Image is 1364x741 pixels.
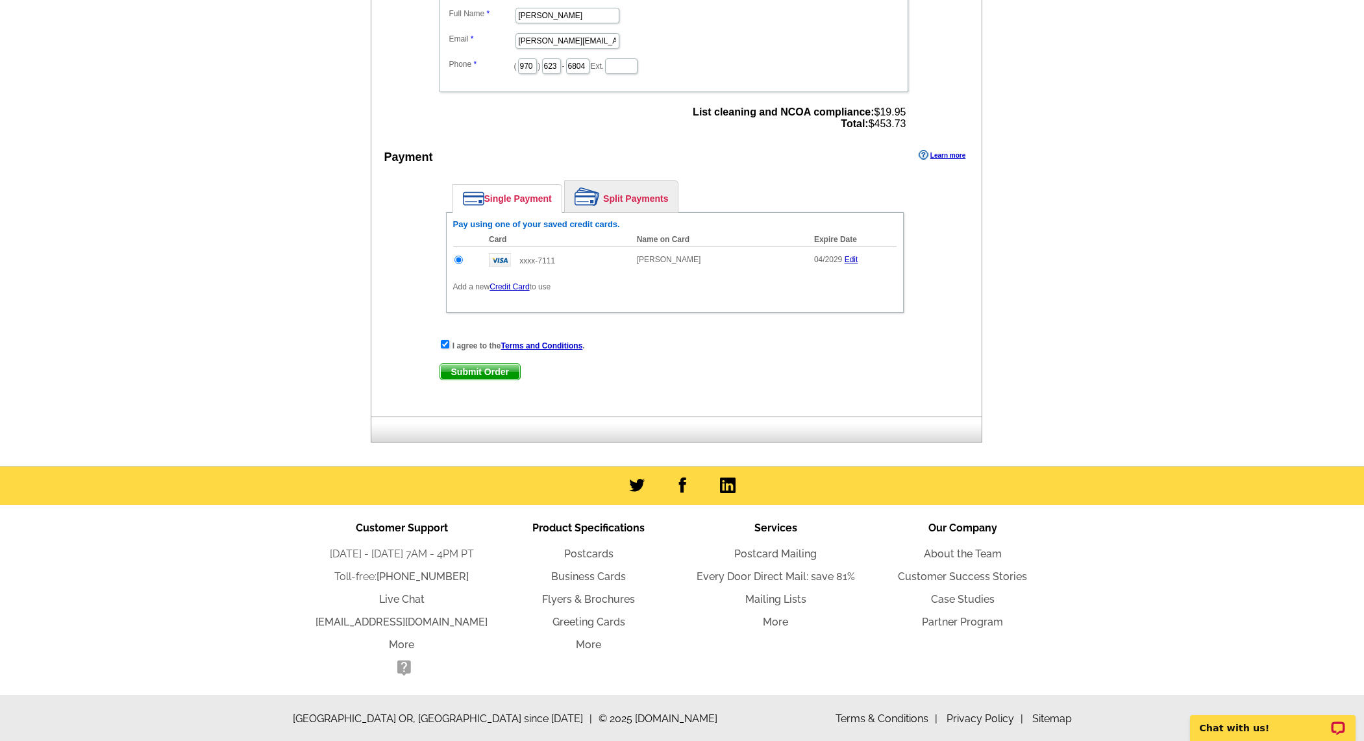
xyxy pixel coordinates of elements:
div: Payment [384,149,433,166]
a: Every Door Direct Mail: save 81% [697,570,855,583]
a: [PHONE_NUMBER] [377,570,469,583]
th: Name on Card [630,233,808,247]
a: About the Team [924,548,1002,560]
img: single-payment.png [463,191,484,206]
a: Case Studies [931,593,995,605]
span: © 2025 [DOMAIN_NAME] [599,711,717,727]
a: Business Cards [551,570,626,583]
strong: List cleaning and NCOA compliance: [693,106,874,117]
a: Split Payments [565,181,678,212]
a: More [389,638,414,651]
a: Credit Card [490,282,529,291]
span: Product Specifications [532,522,645,534]
a: Learn more [919,150,965,160]
img: split-payment.png [575,188,600,206]
a: Terms & Conditions [836,712,937,725]
a: Mailing Lists [745,593,806,605]
li: Toll-free: [308,569,495,585]
a: Partner Program [922,616,1003,628]
label: Phone [449,58,514,70]
span: xxxx-7111 [519,256,555,265]
a: More [763,616,788,628]
a: Flyers & Brochures [542,593,635,605]
strong: Total: [841,118,868,129]
a: Single Payment [453,185,562,212]
span: Our Company [928,522,997,534]
a: Postcards [564,548,614,560]
strong: I agree to the . [453,341,585,350]
a: Live Chat [379,593,425,605]
li: [DATE] - [DATE] 7AM - 4PM PT [308,546,495,562]
a: Privacy Policy [947,712,1023,725]
a: More [576,638,601,651]
h6: Pay using one of your saved credit cards. [453,219,897,230]
label: Full Name [449,8,514,19]
a: Greeting Cards [552,616,625,628]
span: [GEOGRAPHIC_DATA] OR, [GEOGRAPHIC_DATA] since [DATE] [293,711,592,727]
a: Edit [845,255,858,264]
span: $19.95 $453.73 [693,106,906,130]
span: [PERSON_NAME] [637,255,701,264]
th: Card [482,233,630,247]
label: Email [449,33,514,45]
a: Postcard Mailing [734,548,817,560]
a: Customer Success Stories [898,570,1027,583]
span: Submit Order [440,364,520,380]
p: Add a new to use [453,281,897,293]
span: Services [754,522,797,534]
span: 04/2029 [814,255,842,264]
th: Expire Date [808,233,897,247]
img: visa.gif [489,253,511,267]
a: Terms and Conditions [501,341,583,350]
iframe: LiveChat chat widget [1182,700,1364,741]
a: Sitemap [1032,712,1072,725]
span: Customer Support [356,522,448,534]
a: [EMAIL_ADDRESS][DOMAIN_NAME] [316,616,488,628]
dd: ( ) - Ext. [446,55,902,75]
